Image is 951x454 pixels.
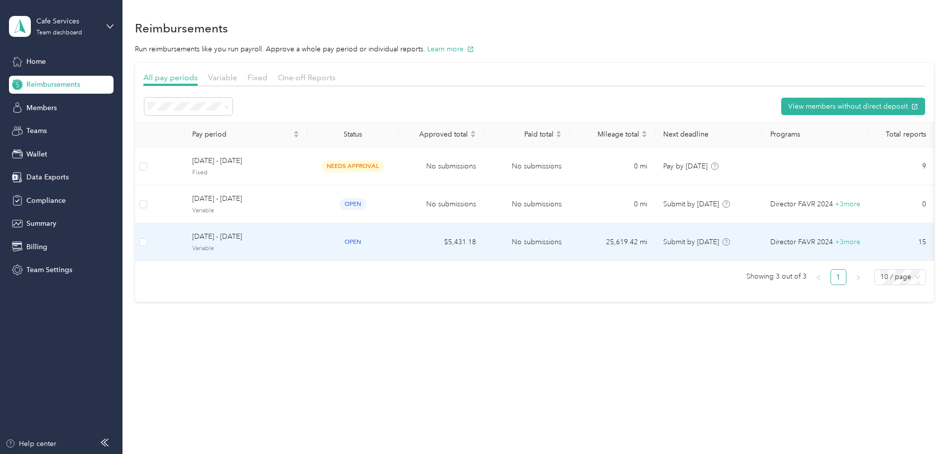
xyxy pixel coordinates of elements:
td: No submissions [484,148,570,185]
div: Team dashboard [36,30,82,36]
span: caret-up [556,129,562,135]
th: Total reports [869,121,934,148]
span: right [855,275,861,281]
li: 1 [831,269,846,285]
span: caret-up [293,129,299,135]
td: No submissions [398,185,484,223]
span: caret-down [470,133,476,139]
th: Paid total [484,121,570,148]
td: 9 [869,148,934,185]
span: Mileage total [578,130,639,139]
span: Variable [208,73,237,82]
td: No submissions [484,223,570,261]
span: Approved total [406,130,468,139]
span: Submit by [DATE] [663,238,719,246]
span: Members [26,103,57,113]
span: open [340,198,366,210]
th: Pay period [184,121,307,148]
th: Programs [762,121,869,148]
button: left [811,269,827,285]
span: Compliance [26,195,66,206]
button: Learn more [427,44,474,54]
div: Page Size [874,269,926,285]
p: Run reimbursements like you run payroll. Approve a whole pay period or individual reports. [135,44,934,54]
span: left [816,275,822,281]
span: caret-down [641,133,647,139]
span: + 3 more [835,238,860,246]
span: [DATE] - [DATE] [192,231,299,242]
button: Help center [5,439,56,449]
span: needs approval [322,160,384,172]
span: Summary [26,218,56,229]
th: Approved total [398,121,484,148]
td: 0 mi [570,185,655,223]
span: Fixed [192,168,299,177]
button: View members without direct deposit [781,98,925,115]
span: caret-down [293,133,299,139]
span: Team Settings [26,265,72,275]
li: Next Page [850,269,866,285]
span: Teams [26,126,47,136]
span: Director FAVR 2024 [770,237,833,248]
span: Submit by [DATE] [663,200,719,208]
span: Showing 3 out of 3 [746,269,807,284]
span: Fixed [247,73,267,82]
td: 25,619.42 mi [570,223,655,261]
div: Cafe Services [36,16,99,26]
span: Home [26,56,46,67]
span: Variable [192,244,299,253]
span: Data Exports [26,172,69,182]
span: caret-up [641,129,647,135]
span: open [340,236,366,248]
button: right [850,269,866,285]
span: All pay periods [143,73,198,82]
span: Wallet [26,149,47,159]
span: Reimbursements [26,79,80,90]
td: 0 [869,185,934,223]
th: Next deadline [655,121,762,148]
li: Previous Page [811,269,827,285]
span: caret-up [470,129,476,135]
td: 0 mi [570,148,655,185]
th: Mileage total [570,121,655,148]
td: 15 [869,223,934,261]
a: 1 [831,270,846,285]
span: caret-down [556,133,562,139]
span: [DATE] - [DATE] [192,155,299,166]
iframe: Everlance-gr Chat Button Frame [895,398,951,454]
span: [DATE] - [DATE] [192,193,299,204]
span: Billing [26,242,47,252]
span: Variable [192,206,299,215]
td: No submissions [398,148,484,185]
td: No submissions [484,185,570,223]
h1: Reimbursements [135,23,228,33]
span: Pay by [DATE] [663,162,708,170]
span: 10 / page [880,270,920,285]
td: $5,431.18 [398,223,484,261]
span: Pay period [192,130,291,139]
div: Status [315,130,390,139]
span: Paid total [492,130,554,139]
span: + 3 more [835,200,860,208]
span: One-off Reports [278,73,336,82]
span: Director FAVR 2024 [770,199,833,210]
